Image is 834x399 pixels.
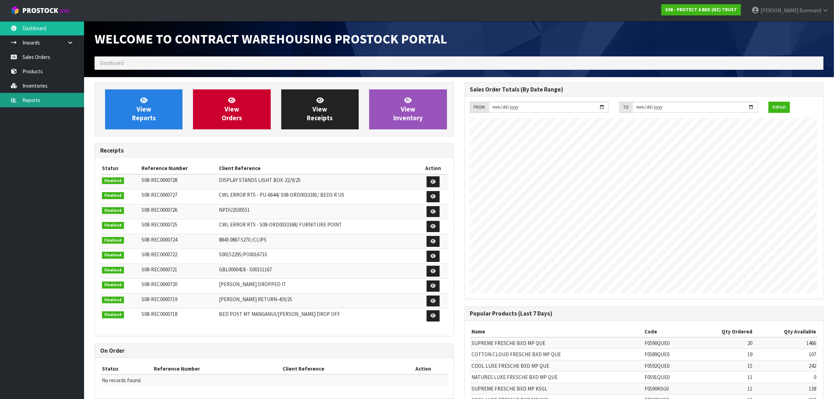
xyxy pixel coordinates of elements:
[219,281,286,288] span: [PERSON_NAME] DROPPED IT
[694,383,754,394] td: 11
[643,337,694,349] td: F0590QUE0
[140,163,217,174] th: Reference Number
[281,363,398,374] th: Client Reference
[100,163,140,174] th: Status
[152,363,281,374] th: Reference Number
[768,102,790,113] button: Refresh
[219,221,342,228] span: CWL ERROR RTS - S08-ORD0033368/ FURNITURE POINT
[22,6,58,15] span: ProStock
[142,311,177,317] span: S08-REC0000718
[219,207,250,213] span: NPDU2500551
[100,363,152,374] th: Status
[142,221,177,228] span: S08-REC0000725
[470,383,643,394] td: SUPREME FRESCHE BXD MP KSGL
[102,267,124,274] span: Finalised
[219,296,292,303] span: [PERSON_NAME] RETURN-4/9/25
[470,326,643,337] th: Name
[142,191,177,198] span: S08-REC0000727
[60,8,70,14] small: WMS
[619,102,632,113] div: TO
[470,102,489,113] div: FROM
[393,96,423,122] span: View Inventory
[102,237,124,244] span: Finalised
[100,60,124,66] span: Dashboard
[694,360,754,371] td: 15
[398,363,448,374] th: Action
[760,7,798,14] span: [PERSON_NAME]
[754,360,818,371] td: 242
[281,89,359,129] a: ViewReceipts
[219,266,272,273] span: GBL0000418 - S00151167
[193,89,270,129] a: ViewOrders
[219,236,267,243] span: 8843 0867 5270 /CLIPS
[799,7,821,14] span: Burnnand
[100,374,448,386] td: No records found.
[643,360,694,371] td: F0592QUE0
[470,360,643,371] td: COOL LUXE FRESCHE BXD MP QUE
[142,281,177,288] span: S08-REC0000720
[470,86,818,93] h3: Sales Order Totals (By Date Range)
[418,163,448,174] th: Action
[217,163,418,174] th: Client Reference
[142,266,177,273] span: S08-REC0000721
[665,7,737,13] strong: S08 - PROTECT A BED (NZ) TRUST
[11,6,19,15] img: cube-alt.png
[95,31,447,47] span: Welcome to Contract Warehousing ProStock Portal
[754,337,818,349] td: 1466
[100,147,448,154] h3: Receipts
[307,96,333,122] span: View Receipts
[694,372,754,383] td: 11
[694,349,754,360] td: 19
[694,326,754,337] th: Qty Ordered
[219,251,267,258] span: S00152295/PO0016733
[102,192,124,199] span: Finalised
[102,207,124,214] span: Finalised
[142,296,177,303] span: S08-REC0000719
[470,310,818,317] h3: Popular Products (Last 7 Days)
[219,311,340,317] span: BED POST MT MANGANUI/[PERSON_NAME] DROP OFF
[754,326,818,337] th: Qty Available
[102,297,124,304] span: Finalised
[100,347,448,354] h3: On Order
[219,191,344,198] span: CWL ERROR RTS - PU-6644/ S08-ORD0033381/ BEDS R US
[643,326,694,337] th: Code
[102,177,124,184] span: Finalised
[754,383,818,394] td: 138
[142,236,177,243] span: S08-REC0000724
[219,177,301,183] span: DISPLAY STANDS LIGHT BOX-22/9/25
[643,349,694,360] td: F0589QUE0
[102,222,124,229] span: Finalised
[132,96,156,122] span: View Reports
[643,383,694,394] td: F0590KSG0
[102,282,124,289] span: Finalised
[102,252,124,259] span: Finalised
[754,349,818,360] td: 107
[754,372,818,383] td: 0
[222,96,242,122] span: View Orders
[105,89,182,129] a: ViewReports
[470,372,643,383] td: NATURES LUXE FRESCHE BXD MP QUE
[102,311,124,318] span: Finalised
[694,337,754,349] td: 20
[643,372,694,383] td: F0591QUE0
[142,207,177,213] span: S08-REC0000726
[142,251,177,258] span: S08-REC0000722
[470,349,643,360] td: COTTON CLOUD FRESCHE BXD MP QUE
[470,337,643,349] td: SUPREME FRESCHE BXD MP QUE
[369,89,447,129] a: ViewInventory
[142,177,177,183] span: S08-REC0000728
